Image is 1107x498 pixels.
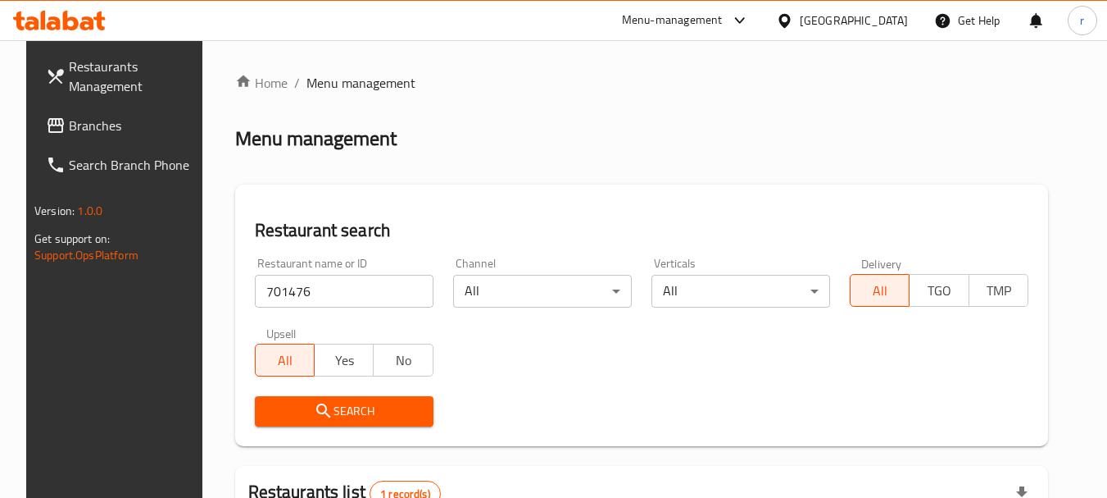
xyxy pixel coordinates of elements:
[268,401,420,422] span: Search
[909,274,969,307] button: TGO
[380,349,426,372] span: No
[976,279,1022,303] span: TMP
[314,344,374,377] button: Yes
[33,145,211,185] a: Search Branch Phone
[651,275,830,308] div: All
[69,116,198,135] span: Branches
[1080,11,1084,30] span: r
[69,155,198,175] span: Search Branch Phone
[861,258,902,269] label: Delivery
[857,279,903,303] span: All
[69,57,198,96] span: Restaurants Management
[266,327,297,339] label: Upsell
[33,47,211,106] a: Restaurants Management
[235,126,397,152] h2: Menu management
[850,274,910,307] button: All
[306,73,415,93] span: Menu management
[321,349,367,372] span: Yes
[255,344,315,377] button: All
[235,73,288,93] a: Home
[77,200,102,222] span: 1.0.0
[33,106,211,145] a: Branches
[622,11,723,30] div: Menu-management
[34,200,75,222] span: Version:
[255,218,1028,243] h2: Restaurant search
[373,344,433,377] button: No
[262,349,308,372] span: All
[294,73,300,93] li: /
[235,73,1048,93] nav: breadcrumb
[34,244,138,266] a: Support.OpsPlatform
[453,275,632,308] div: All
[969,274,1028,307] button: TMP
[255,396,433,427] button: Search
[34,228,110,249] span: Get support on:
[800,11,908,30] div: [GEOGRAPHIC_DATA]
[916,279,962,303] span: TGO
[255,275,433,308] input: Search for restaurant name or ID..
